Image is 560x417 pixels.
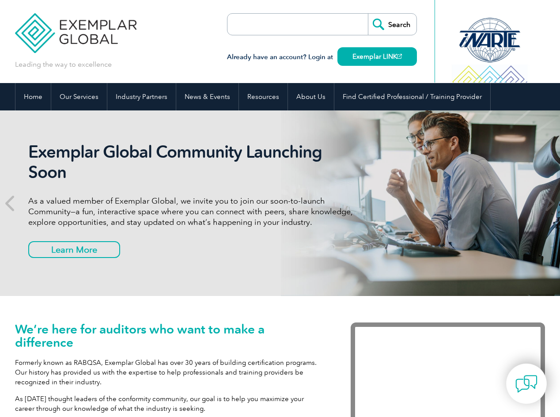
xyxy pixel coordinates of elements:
a: Industry Partners [107,83,176,110]
img: open_square.png [397,54,402,59]
input: Search [368,14,416,35]
p: Formerly known as RABQSA, Exemplar Global has over 30 years of building certification programs. O... [15,358,324,387]
a: Learn More [28,241,120,258]
h2: Exemplar Global Community Launching Soon [28,142,359,182]
a: Exemplar LINK [337,47,417,66]
a: News & Events [176,83,238,110]
a: Our Services [51,83,107,110]
a: Find Certified Professional / Training Provider [334,83,490,110]
img: contact-chat.png [515,373,537,395]
a: Resources [239,83,288,110]
p: As a valued member of Exemplar Global, we invite you to join our soon-to-launch Community—a fun, ... [28,196,359,227]
h3: Already have an account? Login at [227,52,417,63]
p: Leading the way to excellence [15,60,112,69]
h1: We’re here for auditors who want to make a difference [15,322,324,349]
a: About Us [288,83,334,110]
a: Home [15,83,51,110]
p: As [DATE] thought leaders of the conformity community, our goal is to help you maximize your care... [15,394,324,413]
